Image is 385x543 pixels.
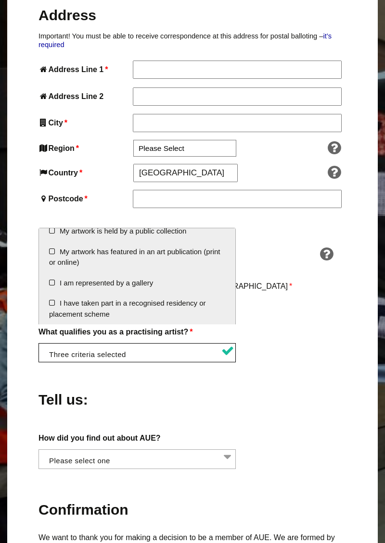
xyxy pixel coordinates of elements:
p: Important! You must be able to receive correspondence at this address for postal balloting – [38,32,346,49]
li: I have taken part in a recognised residency or placement scheme [39,293,235,324]
li: I am represented by a gallery [39,273,235,294]
a: it’s required [38,32,332,49]
label: How did you find out about AUE? [38,432,346,444]
label: Postcode [38,192,131,205]
h2: Address [38,6,346,25]
li: My artwork has featured in an art publication (print or online) [39,242,235,273]
h2: Confirmation [38,500,346,519]
label: Address Line 2 [38,90,131,103]
h2: Tell us: [38,390,131,409]
label: What qualifies you as a practising artist? [38,325,346,338]
li: My artwork is held by a public collection [39,221,235,242]
label: Address Line 1 [38,63,131,76]
label: Region [38,142,131,155]
label: Country [38,166,131,179]
label: City [38,116,131,129]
